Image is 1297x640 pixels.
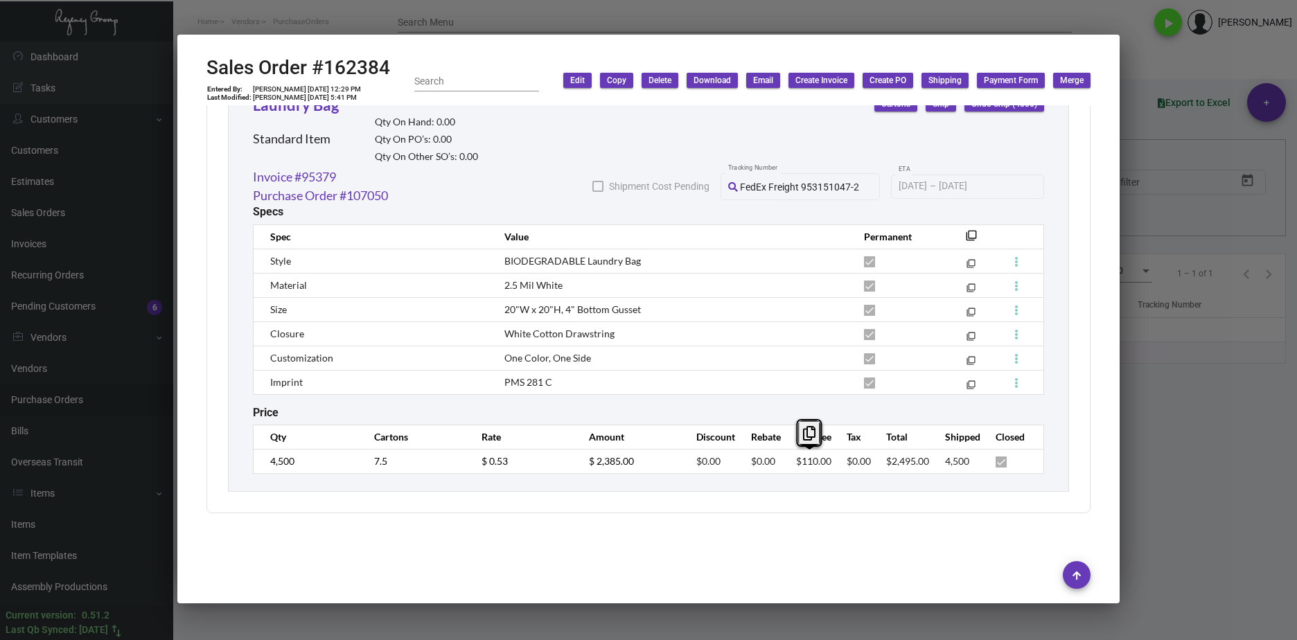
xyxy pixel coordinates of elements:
[945,455,969,467] span: 4,500
[6,608,76,623] div: Current version:
[253,132,330,147] h2: Standard Item
[270,352,333,364] span: Customization
[504,279,563,291] span: 2.5 Mil White
[253,186,388,205] a: Purchase Order #107050
[967,383,976,392] mat-icon: filter_none
[966,234,977,245] mat-icon: filter_none
[82,608,109,623] div: 0.51.2
[850,224,945,249] th: Permanent
[468,425,575,449] th: Rate
[847,455,871,467] span: $0.00
[375,151,478,163] h2: Qty On Other SO’s: 0.00
[253,96,339,114] a: Laundry Bag
[928,75,962,87] span: Shipping
[984,75,1038,87] span: Payment Form
[270,376,303,388] span: Imprint
[206,94,252,102] td: Last Modified:
[648,75,671,87] span: Delete
[252,94,362,102] td: [PERSON_NAME] [DATE] 5:41 PM
[570,75,585,87] span: Edit
[751,455,775,467] span: $0.00
[795,75,847,87] span: Create Invoice
[740,181,859,193] span: FedEx Freight 953151047-2
[796,455,831,467] span: $110.00
[746,73,780,88] button: Email
[360,425,468,449] th: Cartons
[931,425,982,449] th: Shipped
[609,178,709,195] span: Shipment Cost Pending
[682,425,737,449] th: Discount
[504,255,641,267] span: BIODEGRADABLE Laundry Bag
[967,310,976,319] mat-icon: filter_none
[600,73,633,88] button: Copy
[206,56,390,80] h2: Sales Order #162384
[782,425,833,449] th: Add Fee
[921,73,969,88] button: Shipping
[886,455,929,467] span: $2,495.00
[504,303,641,315] span: 20"W x 20"H, 4" Bottom Gusset
[254,224,491,249] th: Spec
[967,286,976,295] mat-icon: filter_none
[270,279,307,291] span: Material
[1060,75,1084,87] span: Merge
[491,224,850,249] th: Value
[737,425,782,449] th: Rebate
[977,73,1045,88] button: Payment Form
[6,623,108,637] div: Last Qb Synced: [DATE]
[206,85,252,94] td: Entered By:
[270,255,291,267] span: Style
[1053,73,1091,88] button: Merge
[694,75,731,87] span: Download
[575,425,682,449] th: Amount
[254,425,361,449] th: Qty
[967,359,976,368] mat-icon: filter_none
[833,425,872,449] th: Tax
[687,73,738,88] button: Download
[982,425,1043,449] th: Closed
[872,425,931,449] th: Total
[870,75,906,87] span: Create PO
[939,181,1005,192] input: End date
[253,168,336,186] a: Invoice #95379
[788,73,854,88] button: Create Invoice
[270,303,287,315] span: Size
[642,73,678,88] button: Delete
[899,181,927,192] input: Start date
[696,455,721,467] span: $0.00
[252,85,362,94] td: [PERSON_NAME] [DATE] 12:29 PM
[967,262,976,271] mat-icon: filter_none
[930,181,936,192] span: –
[753,75,773,87] span: Email
[253,205,283,218] h2: Specs
[375,134,478,145] h2: Qty On PO’s: 0.00
[375,116,478,128] h2: Qty On Hand: 0.00
[504,352,591,364] span: One Color, One Side
[253,406,279,419] h2: Price
[504,328,615,339] span: White Cotton Drawstring
[967,335,976,344] mat-icon: filter_none
[270,328,304,339] span: Closure
[504,376,552,388] span: PMS 281 C
[863,73,913,88] button: Create PO
[803,426,815,441] i: Copy
[607,75,626,87] span: Copy
[563,73,592,88] button: Edit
